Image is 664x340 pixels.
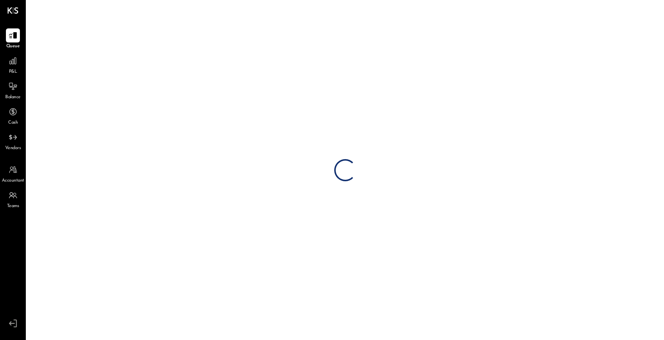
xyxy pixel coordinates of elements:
span: Balance [5,94,21,101]
span: Teams [7,203,19,210]
a: Teams [0,188,25,210]
a: P&L [0,54,25,75]
span: Queue [6,43,20,50]
a: Cash [0,105,25,126]
span: P&L [9,69,17,75]
a: Accountant [0,163,25,184]
span: Vendors [5,145,21,152]
a: Queue [0,28,25,50]
span: Cash [8,120,18,126]
span: Accountant [2,178,24,184]
a: Balance [0,79,25,101]
a: Vendors [0,130,25,152]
